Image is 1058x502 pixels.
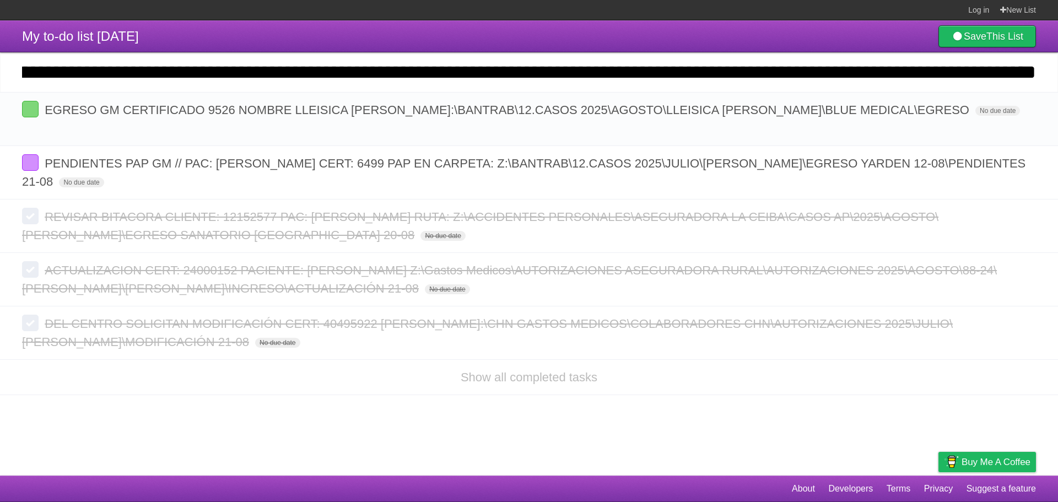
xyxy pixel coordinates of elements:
[22,29,139,44] span: My to-do list [DATE]
[962,452,1030,472] span: Buy me a coffee
[22,210,938,242] span: REVISAR BITACORA CLIENTE: 12152577 PAC: [PERSON_NAME] RUTA: Z:\ACCIDENTES PERSONALES\ASEGURADORA ...
[255,338,300,348] span: No due date
[425,284,469,294] span: No due date
[967,478,1036,499] a: Suggest a feature
[975,106,1020,116] span: No due date
[59,177,104,187] span: No due date
[792,478,815,499] a: About
[22,317,953,349] span: DEL CENTRO SOLICITAN MODIFICACIÓN CERT: 40495922 [PERSON_NAME]:\CHN GASTOS MEDICOS\COLABORADORES ...
[22,263,997,295] span: ACTUALIZACION CERT: 24000152 PACIENTE: [PERSON_NAME] Z:\Gastos Medicos\AUTORIZACIONES ASEGURADORA...
[828,478,873,499] a: Developers
[22,156,1025,188] span: PENDIENTES PAP GM // PAC: [PERSON_NAME] CERT: 6499 PAP EN CARPETA: Z:\BANTRAB\12.CASOS 2025\JULIO...
[22,154,39,171] label: Done
[461,370,597,384] a: Show all completed tasks
[986,31,1023,42] b: This List
[22,101,39,117] label: Done
[22,261,39,278] label: Done
[938,452,1036,472] a: Buy me a coffee
[22,208,39,224] label: Done
[420,231,465,241] span: No due date
[924,478,953,499] a: Privacy
[22,315,39,331] label: Done
[887,478,911,499] a: Terms
[944,452,959,471] img: Buy me a coffee
[45,103,972,117] span: EGRESO GM CERTIFICADO 9526 NOMBRE LLEISICA [PERSON_NAME]:\BANTRAB\12.CASOS 2025\AGOSTO\LLEISICA [...
[938,25,1036,47] a: SaveThis List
